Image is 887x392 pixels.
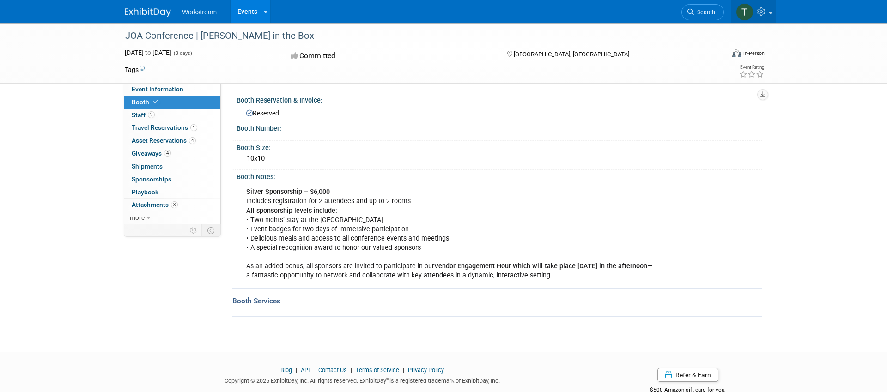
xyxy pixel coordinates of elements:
span: Sponsorships [132,175,171,183]
div: Booth Notes: [237,170,762,181]
i: Booth reservation complete [153,99,158,104]
a: Giveaways4 [124,147,220,160]
a: Event Information [124,83,220,96]
a: Search [681,4,724,20]
a: API [301,367,310,374]
span: | [401,367,407,374]
span: Search [694,9,715,16]
b: Vendor Engagement Hour which will take place [DATE] in the afternoon [434,262,647,270]
span: [DATE] [DATE] [125,49,171,56]
span: Shipments [132,163,163,170]
span: 4 [189,137,196,144]
span: Event Information [132,85,183,93]
div: Event Format [669,48,765,62]
div: Booth Number: [237,121,762,133]
span: Asset Reservations [132,137,196,144]
a: Playbook [124,186,220,199]
span: Attachments [132,201,178,208]
td: Tags [125,65,145,74]
img: ExhibitDay [125,8,171,17]
a: Asset Reservations4 [124,134,220,147]
b: Silver Sponsorship – $6,000 [246,188,330,196]
a: Booth [124,96,220,109]
td: Personalize Event Tab Strip [186,224,202,236]
a: Sponsorships [124,173,220,186]
a: Blog [280,367,292,374]
div: In-Person [743,50,765,57]
span: 1 [190,124,197,131]
a: Refer & Earn [657,368,718,382]
span: | [348,367,354,374]
a: Attachments3 [124,199,220,211]
a: Travel Reservations1 [124,121,220,134]
a: Contact Us [318,367,347,374]
img: Tanner Michaelis [736,3,753,21]
span: to [144,49,152,56]
div: Booth Reservation & Invoice: [237,93,762,105]
span: | [311,367,317,374]
span: more [130,214,145,221]
b: All sponsorship levels include: [246,207,337,215]
div: Event Rating [739,65,764,70]
a: Staff2 [124,109,220,121]
div: JOA Conference | [PERSON_NAME] in the Box [122,28,710,44]
a: Privacy Policy [408,367,444,374]
sup: ® [386,376,389,381]
span: Workstream [182,8,217,16]
div: Committed [288,48,492,64]
span: Staff [132,111,155,119]
div: 10x10 [243,151,755,166]
div: Booth Services [232,296,762,306]
span: Travel Reservations [132,124,197,131]
div: Copyright © 2025 ExhibitDay, Inc. All rights reserved. ExhibitDay is a registered trademark of Ex... [125,374,600,385]
div: Includes registration for 2 attendees and up to 2 rooms • Two nights’ stay at the [GEOGRAPHIC_DAT... [240,183,660,285]
td: Toggle Event Tabs [202,224,221,236]
span: [GEOGRAPHIC_DATA], [GEOGRAPHIC_DATA] [514,51,629,58]
a: Shipments [124,160,220,173]
a: more [124,211,220,224]
span: Booth [132,98,160,106]
span: | [293,367,299,374]
img: Format-Inperson.png [732,49,741,57]
span: Giveaways [132,150,171,157]
span: 3 [171,201,178,208]
span: 4 [164,150,171,157]
div: Booth Size: [237,141,762,152]
span: 2 [148,111,155,118]
div: Reserved [243,106,755,118]
span: (3 days) [173,50,192,56]
a: Terms of Service [356,367,399,374]
span: Playbook [132,188,158,196]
